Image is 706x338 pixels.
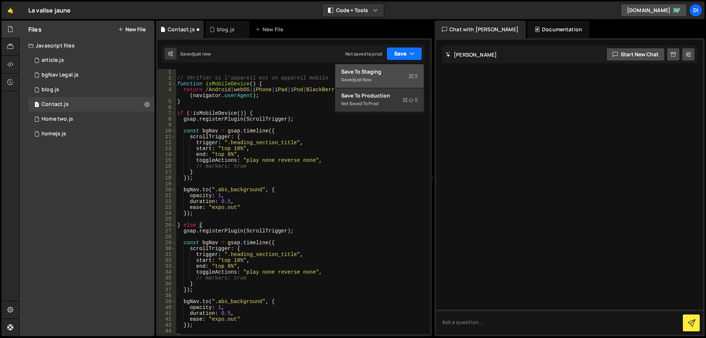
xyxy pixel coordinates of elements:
div: 24 [157,210,176,216]
div: Javascript files [19,38,154,53]
span: 1 [35,102,39,108]
button: Save to StagingS Savedjust now [335,64,424,88]
div: 40 [157,305,176,310]
div: just now [354,77,371,83]
div: 29 [157,240,176,246]
div: 23 [157,204,176,210]
div: 8 [157,116,176,122]
div: 11 [157,134,176,140]
div: 32 [157,257,176,263]
div: 7 [157,110,176,116]
div: 21 [157,193,176,199]
a: [DOMAIN_NAME] [621,4,687,17]
div: blog.js [42,86,59,93]
div: 35 [157,275,176,281]
div: 1 [157,69,176,75]
div: 27 [157,228,176,234]
div: 6 [157,104,176,110]
div: 13091/39076.js [28,68,154,82]
div: Save to Production [341,92,418,99]
div: 22 [157,199,176,204]
div: Documentation [527,21,589,38]
button: Start new chat [606,48,665,61]
div: 42 [157,316,176,322]
div: 26 [157,222,176,228]
div: Saved [180,51,211,57]
div: 43 [157,322,176,328]
div: 30 [157,246,176,252]
button: Save [386,47,422,60]
div: 25 [157,216,176,222]
div: 19 [157,181,176,187]
a: Di [689,4,702,17]
div: Not saved to prod [341,99,418,108]
div: Save to Staging [341,68,418,75]
div: 13 [157,146,176,152]
div: 36 [157,281,176,287]
div: 28 [157,234,176,240]
button: Code + Tools [322,4,384,17]
div: Not saved to prod [345,51,382,57]
div: 18 [157,175,176,181]
a: 🤙 [1,1,19,19]
div: 12 [157,140,176,146]
div: 4 [157,87,176,99]
div: Saved [341,75,418,84]
button: Save to ProductionS Not saved to prod [335,88,424,112]
h2: Files [28,25,42,33]
div: 16 [157,163,176,169]
div: 2 [157,75,176,81]
div: 33 [157,263,176,269]
span: S [409,72,418,80]
div: 13091/36923.js [28,127,154,141]
div: 34 [157,269,176,275]
div: blog.js [217,26,235,33]
div: Contact.js [42,101,69,108]
div: 10 [157,128,176,134]
div: Chat with [PERSON_NAME] [435,21,526,38]
div: homejs.js [42,131,66,137]
div: La valise jaune [28,6,71,15]
span: S [403,96,418,104]
div: 44 [157,328,176,334]
div: 14 [157,152,176,157]
h2: [PERSON_NAME] [446,51,497,58]
div: bgNav Legal.js [42,72,79,78]
div: 13091/44117.js [28,112,154,127]
div: 13091/38175.js [28,82,154,97]
div: Contact.js [168,26,195,33]
div: 9 [157,122,176,128]
div: 37 [157,287,176,293]
div: 13091/38176.js [28,53,154,68]
div: 15 [157,157,176,163]
div: 13091/44678.js [28,97,154,112]
div: 17 [157,169,176,175]
div: just now [193,51,211,57]
div: 3 [157,81,176,87]
div: article.js [42,57,64,64]
div: 39 [157,299,176,305]
div: Home two.js [42,116,73,122]
div: 31 [157,252,176,257]
div: 5 [157,99,176,104]
button: New File [118,26,146,32]
div: 41 [157,310,176,316]
div: 38 [157,293,176,299]
div: New File [255,26,286,33]
div: 20 [157,187,176,193]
